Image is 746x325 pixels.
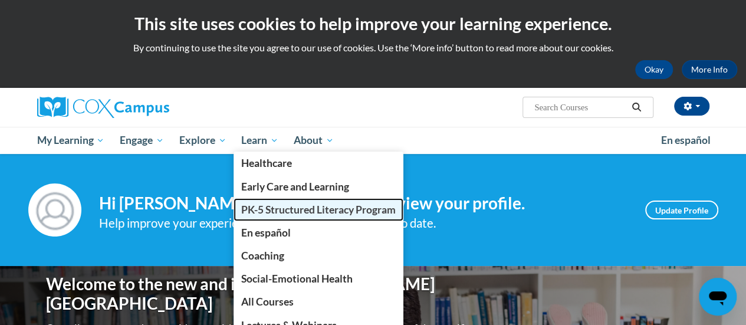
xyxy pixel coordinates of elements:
h2: This site uses cookies to help improve your learning experience. [9,12,737,35]
a: More Info [682,60,737,79]
span: Explore [179,133,226,147]
a: Engage [112,127,172,154]
span: Early Care and Learning [241,180,349,193]
span: My Learning [37,133,104,147]
a: PK-5 Structured Literacy Program [234,198,403,221]
span: Social-Emotional Health [241,273,353,285]
button: Search [627,100,645,114]
a: My Learning [29,127,113,154]
a: Learn [234,127,286,154]
div: Main menu [28,127,718,154]
span: All Courses [241,296,294,308]
a: Coaching [234,244,403,267]
span: En español [241,226,291,239]
button: Account Settings [674,97,709,116]
a: Cox Campus [37,97,249,118]
a: Update Profile [645,201,718,219]
a: Early Care and Learning [234,175,403,198]
span: En español [661,134,711,146]
a: En español [234,221,403,244]
a: En español [653,128,718,153]
h4: Hi [PERSON_NAME]! Take a minute to review your profile. [99,193,627,214]
a: Explore [172,127,234,154]
img: Profile Image [28,183,81,237]
h1: Welcome to the new and improved [PERSON_NAME][GEOGRAPHIC_DATA] [46,274,474,314]
iframe: Button to launch messaging window [699,278,737,316]
span: Learn [241,133,278,147]
button: Okay [635,60,673,79]
a: Social-Emotional Health [234,267,403,290]
input: Search Courses [533,100,627,114]
span: Coaching [241,250,284,262]
div: Help improve your experience by keeping your profile up to date. [99,214,627,233]
a: Healthcare [234,152,403,175]
span: Healthcare [241,157,292,169]
img: Cox Campus [37,97,169,118]
a: About [286,127,341,154]
span: PK-5 Structured Literacy Program [241,203,396,216]
span: Engage [120,133,164,147]
span: About [294,133,334,147]
a: All Courses [234,290,403,313]
p: By continuing to use the site you agree to our use of cookies. Use the ‘More info’ button to read... [9,41,737,54]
